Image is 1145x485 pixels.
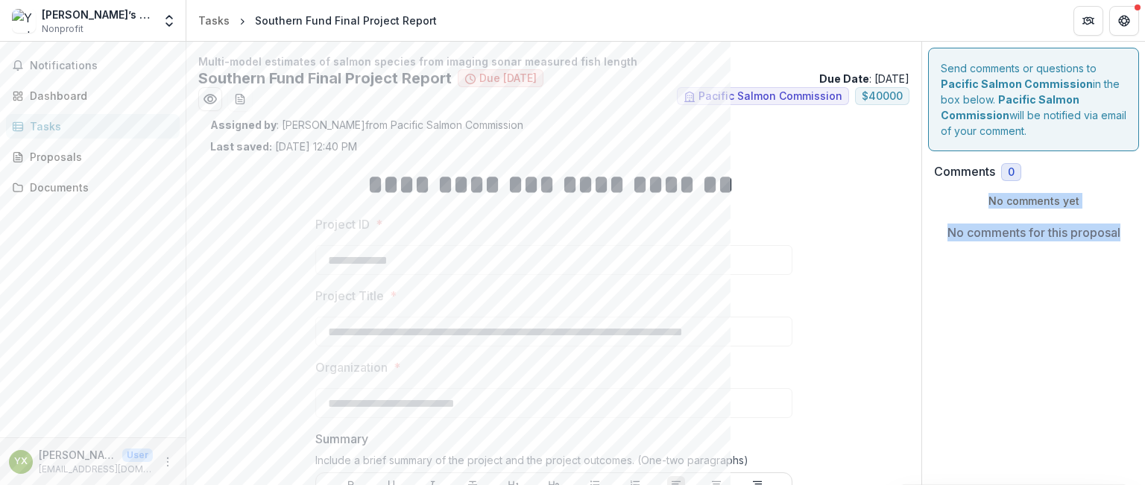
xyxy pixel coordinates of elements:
p: Organization [315,358,388,376]
a: Documents [6,175,180,200]
a: Dashboard [6,83,180,108]
div: Send comments or questions to in the box below. will be notified via email of your comment. [928,48,1139,151]
p: Summary [315,430,368,448]
p: Multi-model estimates of salmon species from imaging sonar measured fish length [198,54,909,69]
button: Get Help [1109,6,1139,36]
strong: Pacific Salmon Commission [941,93,1079,121]
a: Tasks [6,114,180,139]
strong: Pacific Salmon Commission [941,77,1093,90]
p: User [122,448,153,462]
strong: Due Date [819,72,869,85]
p: Project Title [315,287,384,305]
h2: Comments [934,165,995,179]
button: download-word-button [228,87,252,111]
a: Proposals [6,145,180,169]
div: Proposals [30,149,168,165]
nav: breadcrumb [192,10,443,31]
a: Tasks [192,10,236,31]
p: No comments for this proposal [947,224,1120,241]
p: : [PERSON_NAME] from Pacific Salmon Commission [210,117,898,133]
button: Partners [1073,6,1103,36]
p: Project ID [315,215,370,233]
h2: Southern Fund Final Project Report [198,69,452,87]
button: Preview 7a8771c6-3f2e-4ad7-b81f-e829c5859891.pdf [198,87,222,111]
div: Tasks [30,118,168,134]
button: Notifications [6,54,180,77]
strong: Assigned by [210,118,277,131]
span: $ 40000 [862,90,903,103]
strong: Last saved: [210,140,272,153]
span: Pacific Salmon Commission [698,90,842,103]
div: Yunbo Xie [14,457,28,466]
p: [PERSON_NAME] [39,447,116,463]
div: Documents [30,180,168,195]
div: Southern Fund Final Project Report [255,13,437,28]
button: Open entity switcher [159,6,180,36]
div: [PERSON_NAME]’s Fisheries Consulting [42,7,153,22]
p: [DATE] 12:40 PM [210,139,357,154]
p: [EMAIL_ADDRESS][DOMAIN_NAME] [39,463,153,476]
span: 0 [1008,166,1015,179]
img: Yunbo’s Fisheries Consulting [12,9,36,33]
p: No comments yet [934,193,1133,209]
span: Nonprofit [42,22,83,36]
span: Due [DATE] [479,72,537,85]
span: Notifications [30,60,174,72]
button: More [159,453,177,471]
p: : [DATE] [819,71,909,86]
div: Include a brief summary of the project and the project outcomes. (One-two paragraphs) [315,454,792,472]
div: Tasks [198,13,230,28]
div: Dashboard [30,88,168,104]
